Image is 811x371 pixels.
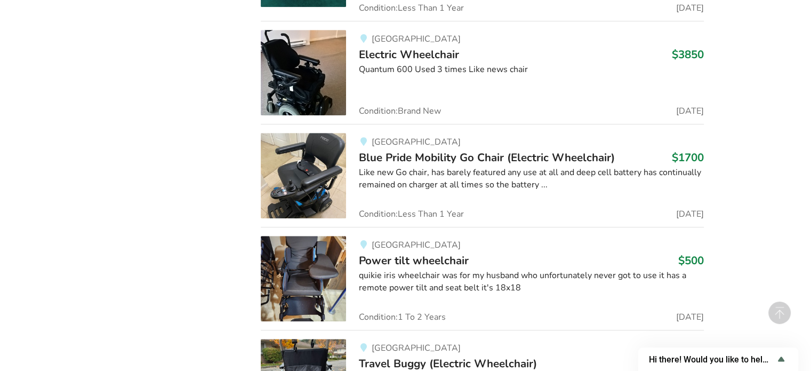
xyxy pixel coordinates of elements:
span: Condition: Brand New [359,107,441,115]
a: mobility-electric wheelchair [GEOGRAPHIC_DATA]Electric Wheelchair$3850Quantum 600 Used 3 times Li... [261,21,704,124]
img: mobility-power tilt wheelchair [261,236,346,321]
a: mobility-blue pride mobility go chair (electric wheelchair)[GEOGRAPHIC_DATA]Blue Pride Mobility G... [261,124,704,227]
span: Condition: Less Than 1 Year [359,210,464,218]
span: Electric Wheelchair [359,47,459,62]
span: [GEOGRAPHIC_DATA] [371,33,460,45]
span: Blue Pride Mobility Go Chair (Electric Wheelchair) [359,150,615,165]
span: [GEOGRAPHIC_DATA] [371,342,460,354]
span: [GEOGRAPHIC_DATA] [371,239,460,251]
a: mobility-power tilt wheelchair [GEOGRAPHIC_DATA]Power tilt wheelchair$500quikie iris wheelchair w... [261,227,704,330]
span: Condition: Less Than 1 Year [359,4,464,12]
span: [DATE] [676,210,704,218]
img: mobility-electric wheelchair [261,30,346,115]
span: Hi there! Would you like to help us improve AssistList? [649,354,775,365]
span: [DATE] [676,313,704,321]
span: [GEOGRAPHIC_DATA] [371,136,460,148]
button: Show survey - Hi there! Would you like to help us improve AssistList? [649,353,788,366]
div: quikie iris wheelchair was for my husband who unfortunately never got to use it has a remote powe... [359,270,704,294]
span: [DATE] [676,4,704,12]
div: Quantum 600 Used 3 times Like news chair [359,64,704,76]
h3: $1700 [672,151,704,164]
div: Like new Go chair, has barely featured any use at all and deep cell battery has continually remai... [359,167,704,191]
h3: $500 [678,254,704,267]
span: Condition: 1 To 2 Years [359,313,446,321]
span: [DATE] [676,107,704,115]
h3: $3850 [672,48,704,61]
img: mobility-blue pride mobility go chair (electric wheelchair) [261,133,346,218]
span: Travel Buggy (Electric Wheelchair) [359,356,537,371]
span: Power tilt wheelchair [359,253,469,268]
